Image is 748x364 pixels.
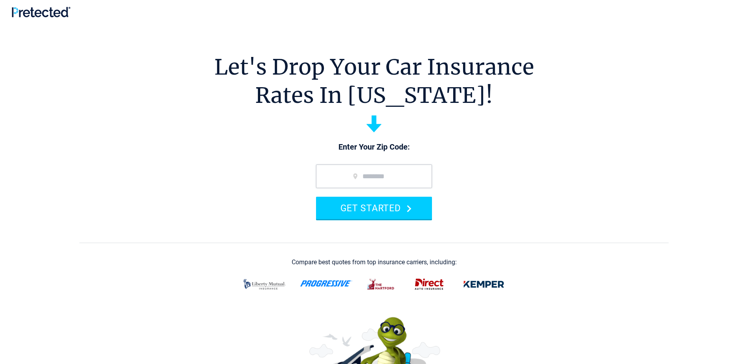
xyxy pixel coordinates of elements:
h1: Let's Drop Your Car Insurance Rates In [US_STATE]! [214,53,534,110]
img: kemper [458,274,510,294]
img: progressive [300,280,353,287]
img: thehartford [362,274,401,294]
img: liberty [239,274,290,294]
button: GET STARTED [316,197,432,219]
p: Enter Your Zip Code: [308,142,440,153]
img: direct [410,274,448,294]
img: Pretected Logo [12,7,70,17]
div: Compare best quotes from top insurance carriers, including: [292,259,457,266]
input: zip code [316,165,432,188]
